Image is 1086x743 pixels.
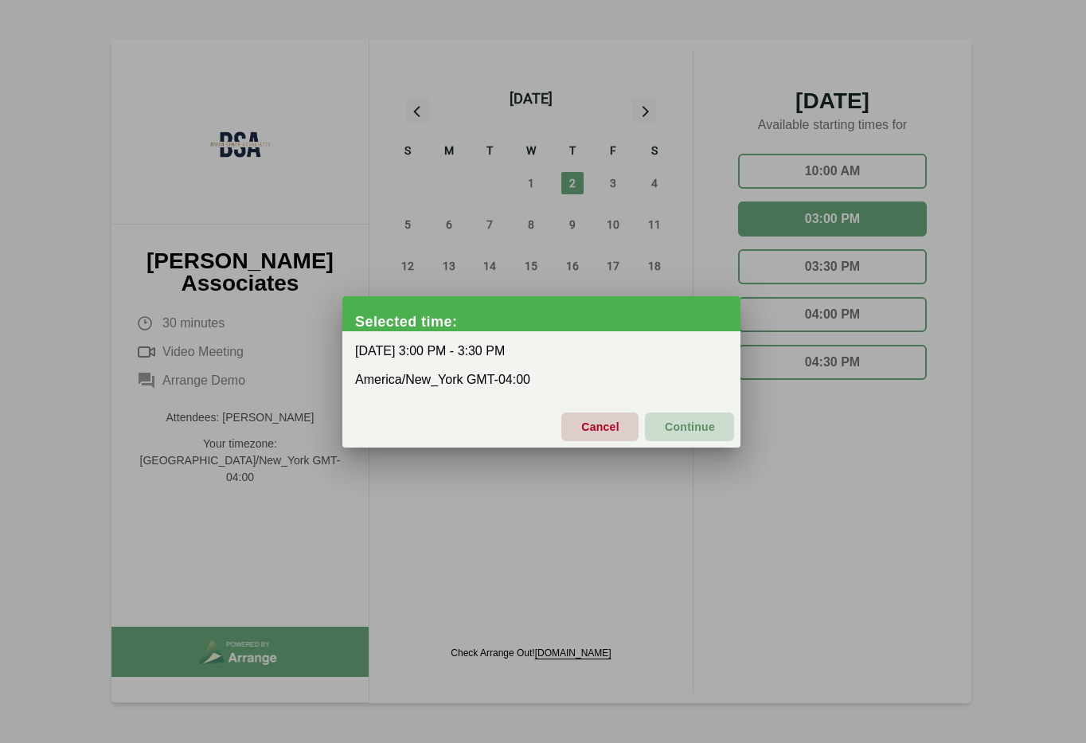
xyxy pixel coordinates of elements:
button: Cancel [561,413,639,441]
span: Continue [664,410,715,444]
button: Continue [645,413,734,441]
span: Cancel [580,410,619,444]
div: Selected time: [355,314,740,330]
div: [DATE] 3:00 PM - 3:30 PM America/New_York GMT-04:00 [342,331,740,400]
